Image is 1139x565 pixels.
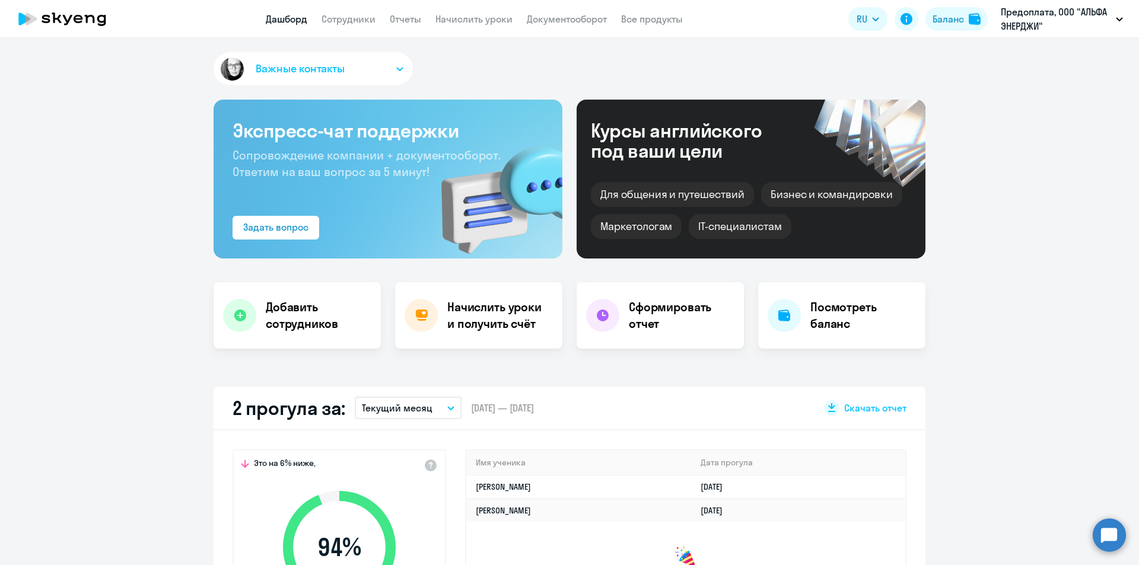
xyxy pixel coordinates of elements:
h2: 2 прогула за: [233,396,345,420]
h4: Начислить уроки и получить счёт [447,299,551,332]
img: balance [969,13,981,25]
div: IT-специалистам [689,214,791,239]
span: 94 % [271,533,408,561]
h3: Экспресс-чат поддержки [233,119,543,142]
a: [PERSON_NAME] [476,505,531,516]
span: Сопровождение компании + документооборот. Ответим на ваш вопрос за 5 минут! [233,148,501,179]
div: Задать вопрос [243,220,308,234]
button: RU [848,7,887,31]
th: Дата прогула [691,451,905,475]
button: Важные контакты [214,52,413,85]
a: [DATE] [701,481,732,492]
span: RU [857,12,867,26]
img: bg-img [424,125,562,258]
div: Для общения и путешествий [591,182,754,207]
button: Балансbalance [925,7,988,31]
a: Сотрудники [322,13,376,25]
span: [DATE] — [DATE] [471,401,534,414]
p: Предоплата, ООО "АЛЬФА ЭНЕРДЖИ" [1001,5,1111,33]
button: Предоплата, ООО "АЛЬФА ЭНЕРДЖИ" [995,5,1129,33]
h4: Добавить сотрудников [266,299,371,332]
button: Текущий месяц [355,397,462,419]
div: Маркетологам [591,214,682,239]
div: Бизнес и командировки [761,182,902,207]
span: Скачать отчет [844,401,906,414]
a: Документооборот [527,13,607,25]
a: Начислить уроки [435,13,513,25]
span: Это на 6% ниже, [254,458,316,472]
a: [PERSON_NAME] [476,481,531,492]
h4: Посмотреть баланс [810,299,916,332]
div: Курсы английского под ваши цели [591,120,794,161]
button: Задать вопрос [233,216,319,240]
a: Отчеты [390,13,421,25]
span: Важные контакты [256,61,345,76]
th: Имя ученика [466,451,691,475]
a: [DATE] [701,505,732,516]
h4: Сформировать отчет [629,299,734,332]
img: avatar [218,55,246,83]
p: Текущий месяц [362,401,432,415]
a: Дашборд [266,13,307,25]
div: Баланс [933,12,964,26]
a: Все продукты [621,13,683,25]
